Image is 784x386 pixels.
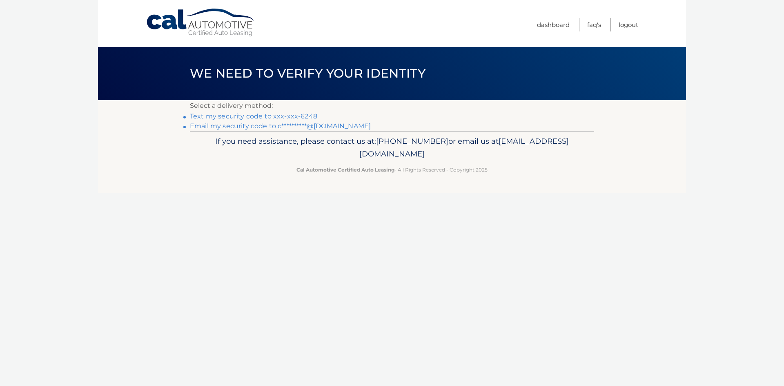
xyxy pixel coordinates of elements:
[587,18,601,31] a: FAQ's
[537,18,570,31] a: Dashboard
[190,100,594,112] p: Select a delivery method:
[190,122,371,130] a: Email my security code to c**********@[DOMAIN_NAME]
[190,66,425,81] span: We need to verify your identity
[619,18,638,31] a: Logout
[296,167,394,173] strong: Cal Automotive Certified Auto Leasing
[190,112,317,120] a: Text my security code to xxx-xxx-6248
[195,135,589,161] p: If you need assistance, please contact us at: or email us at
[146,8,256,37] a: Cal Automotive
[195,165,589,174] p: - All Rights Reserved - Copyright 2025
[376,136,448,146] span: [PHONE_NUMBER]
